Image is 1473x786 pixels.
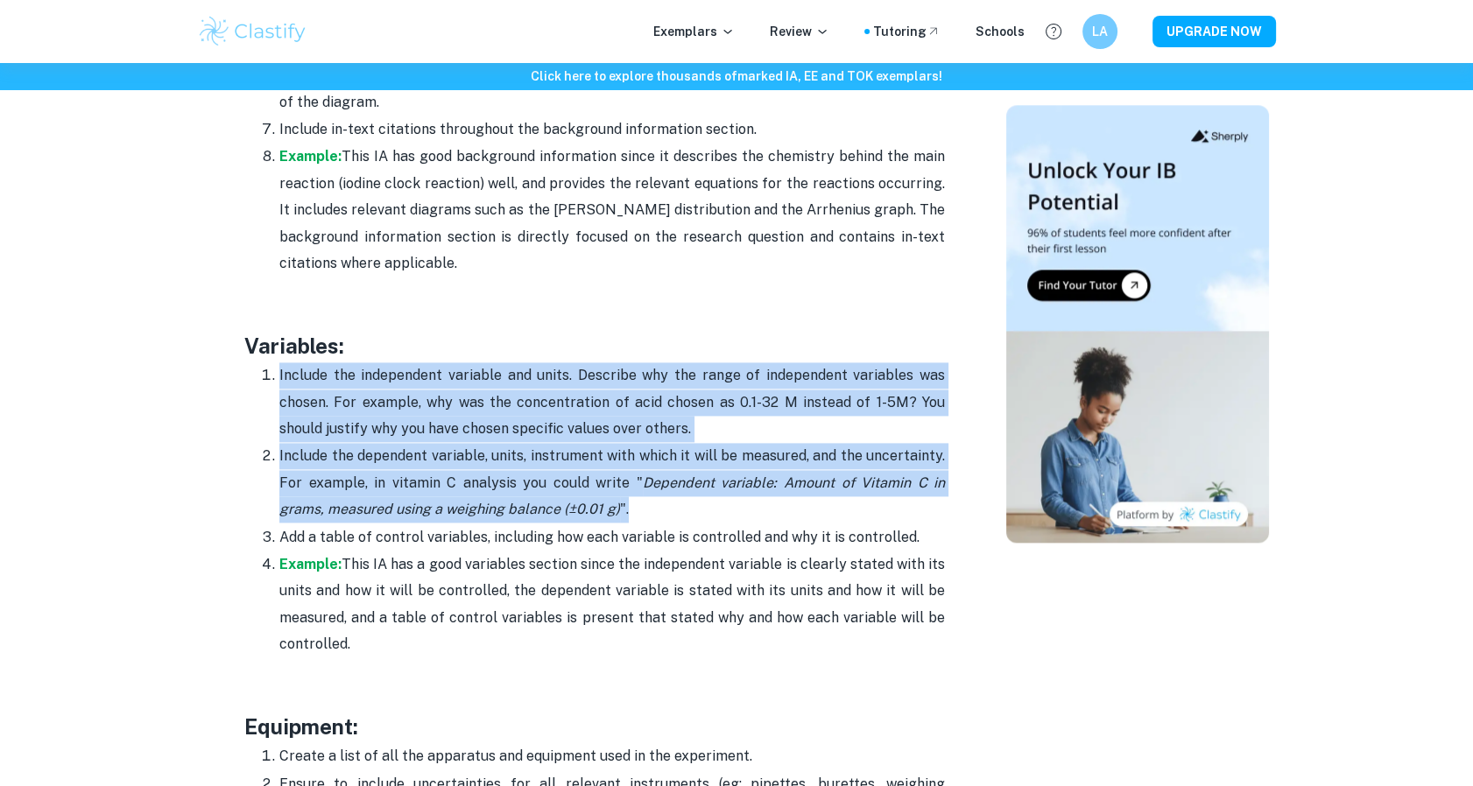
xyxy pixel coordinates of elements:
[279,551,945,658] p: This IA has a good variables section since the independent variable is clearly stated with its un...
[279,443,945,523] p: Include the dependent variable, units, instrument with which it will be measured, and the uncerta...
[1006,105,1269,543] img: Thumbnail
[976,22,1025,41] a: Schools
[1090,22,1110,41] h6: LA
[279,116,945,143] p: Include in-text citations throughout the background information section.
[279,556,342,572] a: Example:
[279,148,945,271] span: he main reaction (iodine clock reaction) well, and provides the relevant equations for the reacti...
[1082,14,1117,49] button: LA
[279,362,945,442] p: Include the independent variable and units. Describe why the range of independent variables was c...
[1152,16,1276,47] button: UPGRADE NOW
[279,743,945,769] p: Create a list of all the apparatus and equipment used in the experiment.
[197,14,308,49] img: Clastify logo
[244,330,945,361] h3: Variables:
[279,144,945,277] p: This IA has good background information since it describes the chemistry behind t
[1039,17,1068,46] button: Help and Feedback
[279,148,342,165] a: Example:
[873,22,941,41] a: Tutoring
[4,67,1469,86] h6: Click here to explore thousands of marked IA, EE and TOK exemplars !
[770,22,829,41] p: Review
[279,524,945,551] p: Add a table of control variables, including how each variable is controlled and why it is control...
[653,22,735,41] p: Exemplars
[244,711,945,742] h3: Equipment:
